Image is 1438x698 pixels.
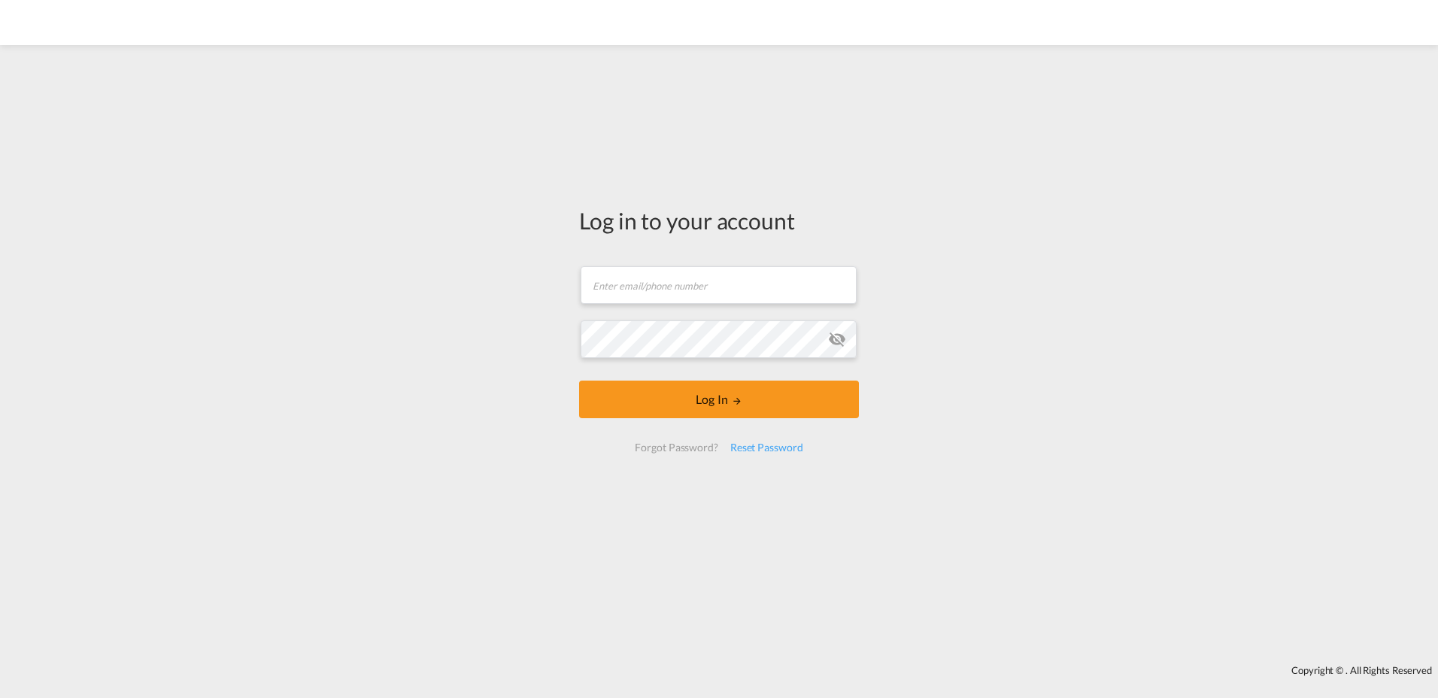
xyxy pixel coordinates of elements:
div: Log in to your account [579,205,859,236]
div: Forgot Password? [629,434,724,461]
div: Reset Password [724,434,809,461]
input: Enter email/phone number [581,266,857,304]
button: LOGIN [579,381,859,418]
md-icon: icon-eye-off [828,330,846,348]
